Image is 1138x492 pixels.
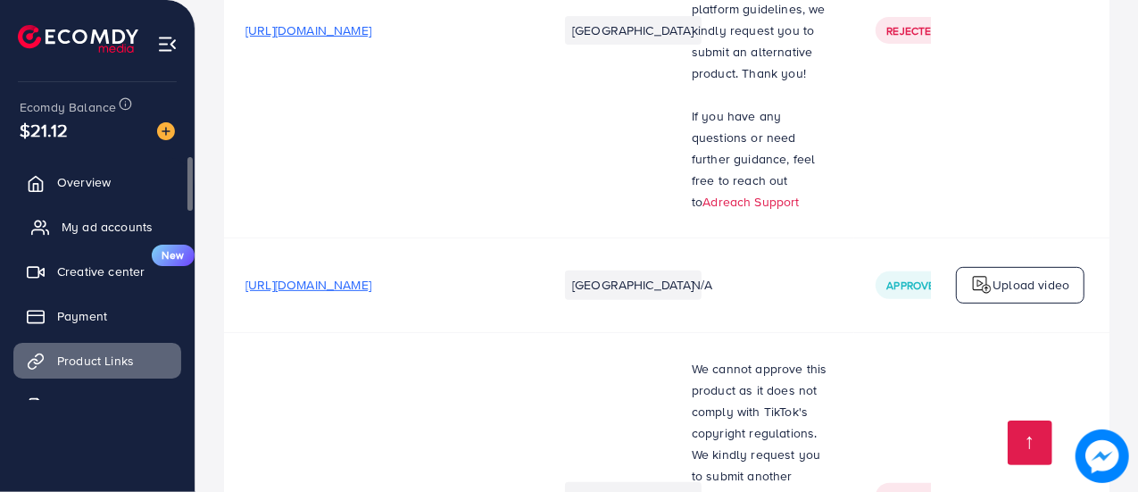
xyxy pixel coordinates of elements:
img: image [157,122,175,140]
a: Payment [13,298,181,334]
span: [URL][DOMAIN_NAME] [245,276,371,294]
li: [GEOGRAPHIC_DATA] [565,16,702,45]
span: Rejected [886,23,938,38]
span: Creative center [57,263,145,280]
a: Overview [13,164,181,200]
img: logo [18,25,138,53]
img: logo [971,274,993,296]
img: menu [157,34,178,54]
a: Billing [13,388,181,423]
span: Billing [57,396,93,414]
span: Ecomdy Balance [20,98,116,116]
span: N/A [692,276,712,294]
span: $21.12 [20,117,68,143]
span: Approved [886,278,942,293]
span: Payment [57,307,107,325]
a: Adreach Support [702,193,799,211]
span: New [152,245,195,266]
p: Upload video [993,274,1069,296]
p: If you have any questions or need further guidance, feel free to reach out to [692,105,833,213]
li: [GEOGRAPHIC_DATA] [565,271,702,299]
span: Overview [57,173,111,191]
span: Product Links [57,352,134,370]
a: Product Links [13,343,181,379]
a: My ad accounts [13,209,181,245]
img: image [1076,429,1129,483]
a: Creative centerNew [13,254,181,289]
span: [URL][DOMAIN_NAME] [245,21,371,39]
span: My ad accounts [62,218,153,236]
